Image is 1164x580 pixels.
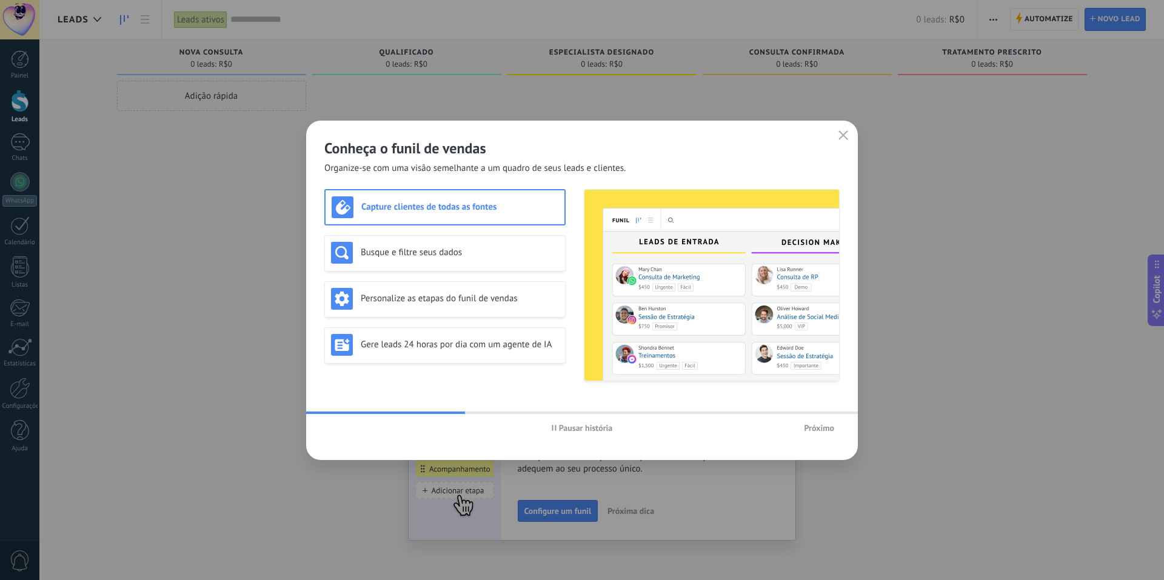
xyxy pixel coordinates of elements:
h3: Busque e filtre seus dados [361,247,559,258]
span: Próximo [804,424,834,432]
h2: Conheça o funil de vendas [324,139,840,158]
span: Pausar história [559,424,613,432]
h3: Gere leads 24 horas por dia com um agente de IA [361,339,559,350]
button: Próximo [798,419,840,437]
h3: Capture clientes de todas as fontes [361,201,558,213]
span: Organize-se com uma visão semelhante a um quadro de seus leads e clientes. [324,162,626,175]
h3: Personalize as etapas do funil de vendas [361,293,559,304]
button: Pausar história [546,419,618,437]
